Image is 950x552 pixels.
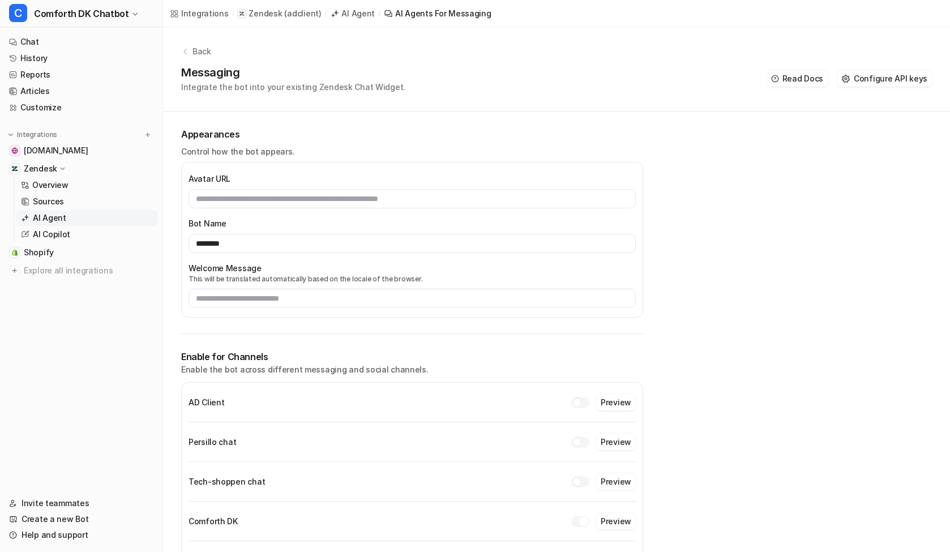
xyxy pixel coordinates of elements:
span: This will be translated automatically based on the locale of the browser. [189,274,636,284]
span: C [9,4,27,22]
p: AI Agent [33,212,66,224]
button: Preview [596,473,636,490]
h2: Persillo chat [189,436,236,448]
a: Sources [16,194,158,209]
p: Integrate the bot into your existing Zendesk Chat Widget. [181,81,405,93]
a: AI Agent [16,210,158,226]
button: ConfigureConfigure API keys [837,70,932,87]
p: ( adclient ) [284,8,321,19]
button: Preview [596,394,636,410]
span: / [325,8,327,19]
img: explore all integrations [9,265,20,276]
a: Chat [5,34,158,50]
button: Preview [596,513,636,529]
span: Configure API keys [854,72,927,84]
h2: Tech-shoppen chat [189,476,265,487]
a: Customize [5,100,158,115]
h2: AD Client [189,396,224,408]
div: AI Agent [341,7,375,19]
button: Integrations [5,129,61,140]
button: Read Docs [767,70,828,87]
img: Zendesk [11,165,18,172]
img: expand menu [7,131,15,139]
p: Sources [33,196,64,207]
span: Shopify [24,247,54,258]
img: Shopify [11,249,18,256]
a: Explore all integrations [5,263,158,279]
h2: Comforth DK [189,515,238,527]
h1: Messaging [181,64,405,81]
a: Create a new Bot [5,511,158,527]
div: AI Agents for messaging [395,7,491,19]
label: Avatar URL [189,173,636,185]
p: Overview [32,179,69,191]
a: Invite teammates [5,495,158,511]
img: menu_add.svg [144,131,152,139]
a: AI Copilot [16,226,158,242]
a: AI Agent [330,7,375,19]
a: AI Agents for messaging [384,7,491,19]
a: Integrations [170,7,229,19]
h1: Enable for Channels [181,350,643,363]
p: AI Copilot [33,229,70,240]
button: Preview [596,434,636,450]
span: / [378,8,380,19]
label: Welcome Message [189,262,636,274]
span: Read Docs [782,72,823,84]
span: Comforth DK Chatbot [34,6,129,22]
a: Articles [5,83,158,99]
a: Reports [5,67,158,83]
p: Zendesk [249,8,282,19]
div: Integrations [181,7,229,19]
p: Zendesk [24,163,57,174]
p: Integrations [17,130,57,139]
img: comforth.dk [11,147,18,154]
span: / [232,8,234,19]
a: Zendesk(adclient) [237,8,321,19]
a: History [5,50,158,66]
label: Bot Name [189,217,636,229]
a: Help and support [5,527,158,543]
p: Control how the bot appears. [181,146,643,157]
p: Enable the bot across different messaging and social channels. [181,363,643,375]
span: [DOMAIN_NAME] [24,145,88,156]
a: comforth.dk[DOMAIN_NAME] [5,143,158,159]
a: Overview [16,177,158,193]
a: ShopifyShopify [5,245,158,260]
span: Explore all integrations [24,262,153,280]
img: Configure [841,74,850,83]
h1: Appearances [181,127,643,141]
p: Back [192,45,211,57]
